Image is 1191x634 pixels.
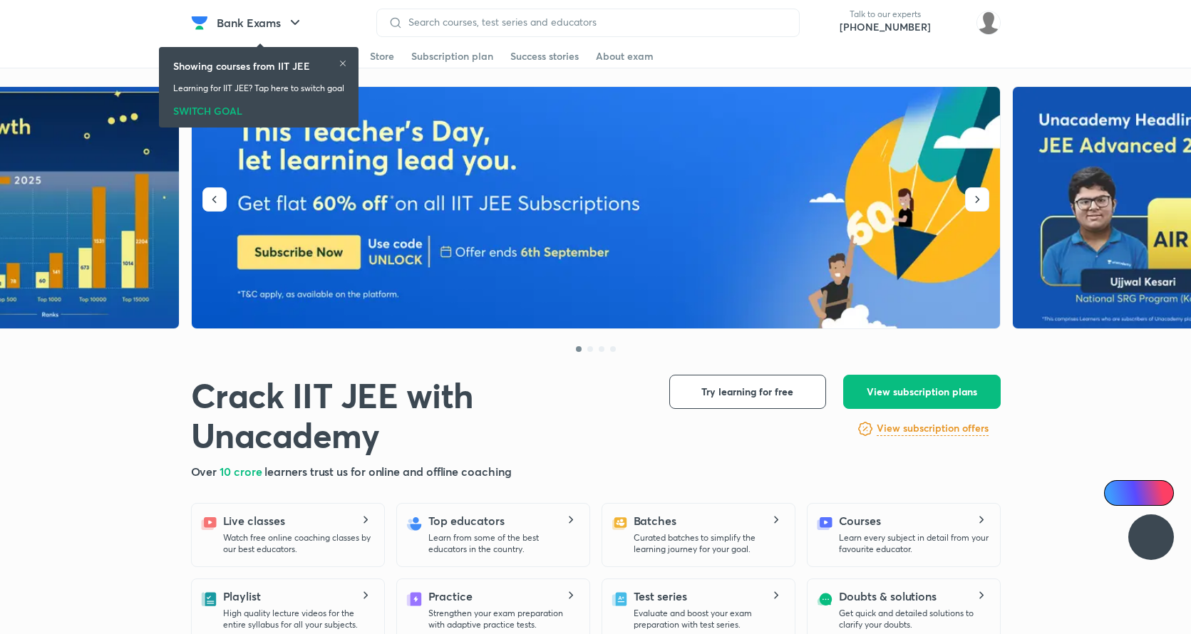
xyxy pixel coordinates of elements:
div: SWITCH GOAL [173,100,344,116]
p: Watch free online coaching classes by our best educators. [223,532,373,555]
img: Abdul Ramzeen [976,11,1001,35]
p: High quality lecture videos for the entire syllabus for all your subjects. [223,608,373,630]
h5: Batches [634,512,676,529]
button: Try learning for free [669,375,826,409]
a: Subscription plan [411,45,493,68]
a: [PHONE_NUMBER] [840,20,931,34]
a: Success stories [510,45,579,68]
span: Ai Doubts [1128,487,1165,499]
span: Over [191,464,220,479]
span: View subscription plans [867,385,977,399]
span: Try learning for free [701,385,793,399]
h5: Top educators [428,512,505,529]
h5: Courses [839,512,881,529]
button: Bank Exams [208,9,312,37]
span: 10 crore [220,464,264,479]
p: Strengthen your exam preparation with adaptive practice tests. [428,608,578,630]
span: learners trust us for online and offline coaching [264,464,511,479]
h5: Live classes [223,512,285,529]
h6: View subscription offers [877,421,989,436]
p: Learning for IIT JEE? Tap here to switch goal [173,82,344,95]
h5: Doubts & solutions [839,588,937,605]
p: Evaluate and boost your exam preparation with test series. [634,608,783,630]
div: Store [370,49,394,63]
div: Success stories [510,49,579,63]
h5: Test series [634,588,687,605]
p: Learn every subject in detail from your favourite educator. [839,532,989,555]
p: Curated batches to simplify the learning journey for your goal. [634,532,783,555]
h5: Playlist [223,588,261,605]
a: View subscription offers [877,420,989,437]
img: Icon [1113,487,1124,499]
img: Company Logo [191,14,208,31]
p: Talk to our experts [840,9,931,20]
div: Subscription plan [411,49,493,63]
p: Learn from some of the best educators in the country. [428,532,578,555]
input: Search courses, test series and educators [403,16,788,28]
a: Ai Doubts [1104,480,1174,506]
img: ttu [1143,529,1160,546]
p: Get quick and detailed solutions to clarify your doubts. [839,608,989,630]
a: Store [370,45,394,68]
img: avatar [942,11,965,34]
a: About exam [596,45,654,68]
button: View subscription plans [843,375,1001,409]
h5: Practice [428,588,473,605]
div: About exam [596,49,654,63]
h6: Showing courses from IIT JEE [173,58,310,73]
h1: Crack IIT JEE with Unacademy [191,375,646,454]
img: call-us [811,9,840,37]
